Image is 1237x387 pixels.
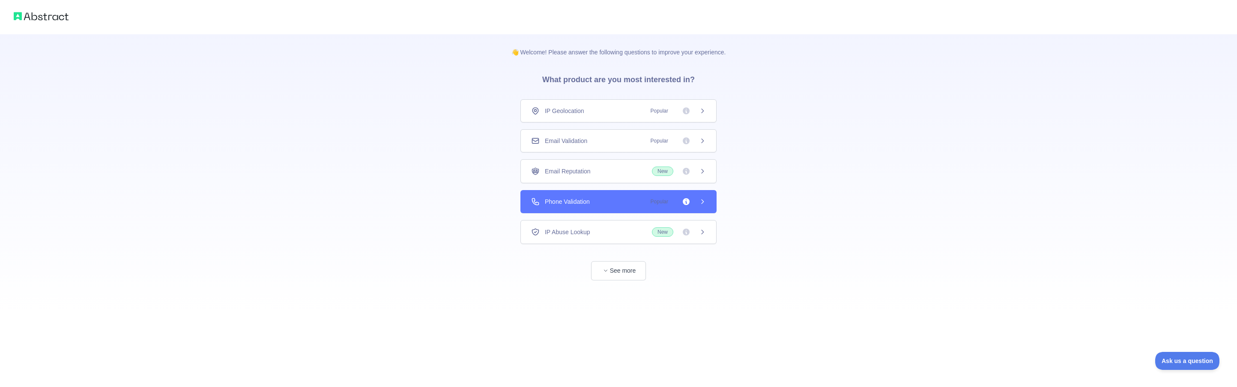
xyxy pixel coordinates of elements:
iframe: Toggle Customer Support [1155,352,1220,370]
span: Popular [645,197,673,206]
span: IP Geolocation [545,107,584,115]
span: Phone Validation [545,197,590,206]
p: 👋 Welcome! Please answer the following questions to improve your experience. [498,34,740,57]
button: See more [591,261,646,280]
span: Popular [645,137,673,145]
h3: What product are you most interested in? [529,57,708,99]
span: Popular [645,107,673,115]
span: New [652,227,673,237]
img: Abstract logo [14,10,69,22]
span: Email Validation [545,137,587,145]
span: Email Reputation [545,167,591,176]
span: IP Abuse Lookup [545,228,590,236]
span: New [652,167,673,176]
